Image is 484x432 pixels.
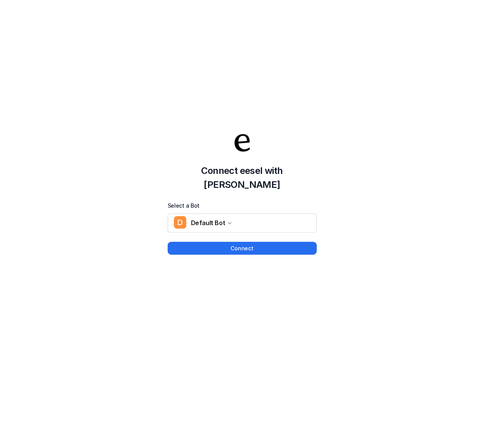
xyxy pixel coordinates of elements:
[231,131,254,154] img: Your Company
[174,216,186,229] span: D
[168,213,317,232] button: DDefault Bot
[168,164,317,192] h2: Connect eesel with [PERSON_NAME]
[191,217,226,228] span: Default Bot
[168,201,317,210] label: Select a Bot
[168,242,317,255] button: Connect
